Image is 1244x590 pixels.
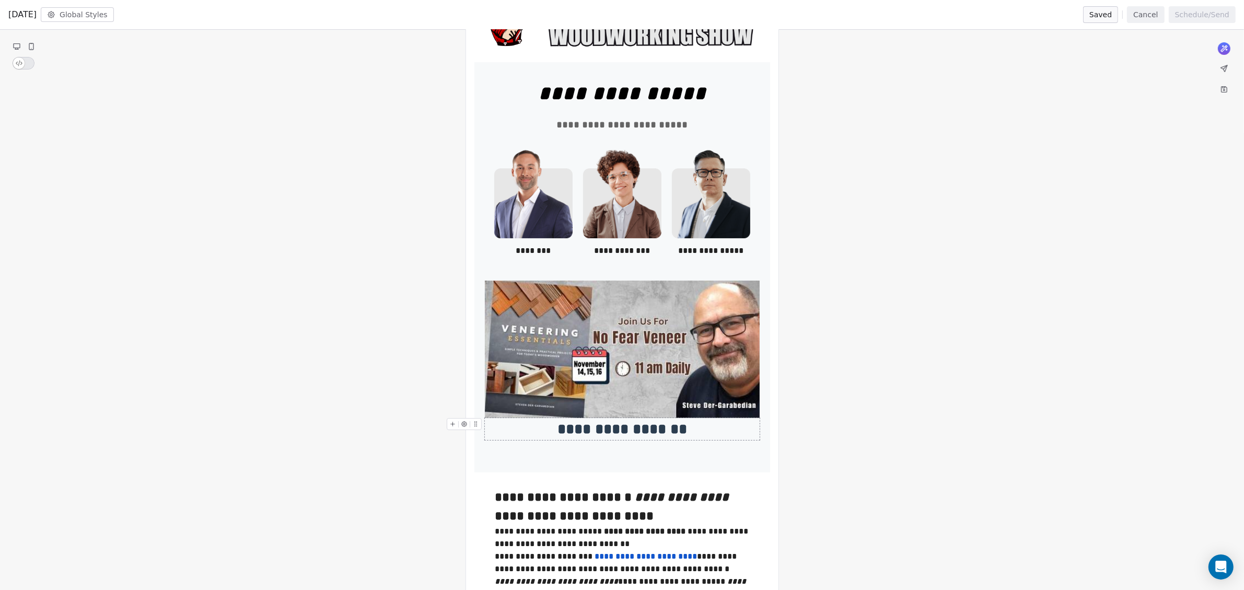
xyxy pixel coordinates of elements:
[1127,6,1164,23] button: Cancel
[41,7,114,22] button: Global Styles
[1083,6,1118,23] button: Saved
[1169,6,1236,23] button: Schedule/Send
[1208,554,1234,580] div: Open Intercom Messenger
[8,8,37,21] span: [DATE]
